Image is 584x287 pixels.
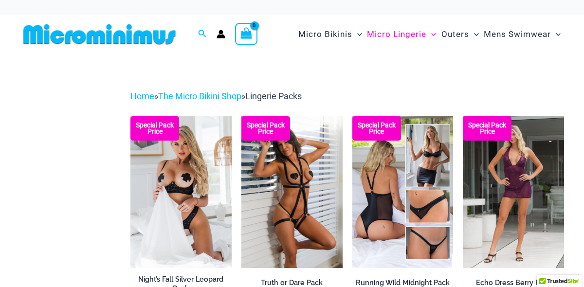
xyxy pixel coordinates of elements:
[241,122,290,135] b: Special Pack Price
[481,19,563,49] a: Mens SwimwearMenu ToggleMenu Toggle
[463,116,564,268] img: Echo Berry 5671 Dress 682 Thong 02
[24,81,112,276] iframe: TrustedSite Certified
[241,116,343,268] img: Truth or Dare Black 1905 Bodysuit 611 Micro 07
[217,30,225,38] a: Account icon link
[296,19,365,49] a: Micro BikinisMenu ToggleMenu Toggle
[130,91,302,101] span: » »
[19,23,180,45] img: MM SHOP LOGO FLAT
[551,22,561,47] span: Menu Toggle
[367,22,426,47] span: Micro Lingerie
[484,22,551,47] span: Mens Swimwear
[198,28,207,40] a: Search icon link
[158,91,241,101] a: The Micro Bikini Shop
[439,19,481,49] a: OutersMenu ToggleMenu Toggle
[130,116,232,268] a: Nights Fall Silver Leopard 1036 Bra 6046 Thong 09v2 Nights Fall Silver Leopard 1036 Bra 6046 Thon...
[463,116,564,268] a: Echo Berry 5671 Dress 682 Thong 02 Echo Berry 5671 Dress 682 Thong 05Echo Berry 5671 Dress 682 Th...
[352,22,362,47] span: Menu Toggle
[352,116,454,268] a: All Styles (1) Running Wild Midnight 1052 Top 6512 Bottom 04Running Wild Midnight 1052 Top 6512 B...
[235,23,257,45] a: View Shopping Cart, empty
[463,122,511,135] b: Special Pack Price
[352,122,401,135] b: Special Pack Price
[426,22,436,47] span: Menu Toggle
[241,116,343,268] a: Truth or Dare Black 1905 Bodysuit 611 Micro 07 Truth or Dare Black 1905 Bodysuit 611 Micro 06Trut...
[469,22,479,47] span: Menu Toggle
[245,91,302,101] span: Lingerie Packs
[298,22,352,47] span: Micro Bikinis
[130,116,232,268] img: Nights Fall Silver Leopard 1036 Bra 6046 Thong 09v2
[441,22,469,47] span: Outers
[294,18,565,51] nav: Site Navigation
[365,19,438,49] a: Micro LingerieMenu ToggleMenu Toggle
[130,91,154,101] a: Home
[352,116,454,268] img: All Styles (1)
[130,122,179,135] b: Special Pack Price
